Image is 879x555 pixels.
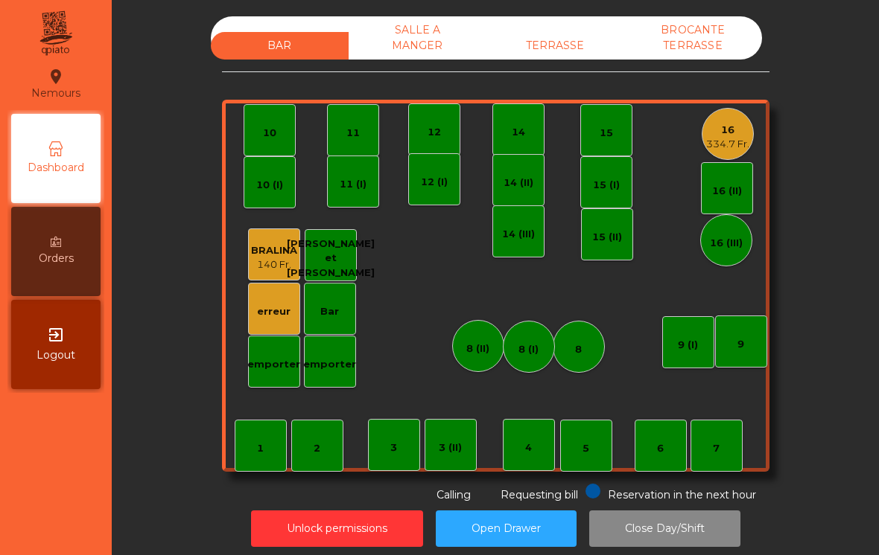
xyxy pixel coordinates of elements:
[287,237,375,280] div: [PERSON_NAME] et [PERSON_NAME]
[346,126,360,141] div: 11
[657,441,664,456] div: 6
[421,175,448,190] div: 12 (I)
[608,488,756,501] span: Reservation in the next hour
[589,510,740,547] button: Close Day/Shift
[737,337,744,352] div: 9
[437,488,471,501] span: Calling
[251,257,297,272] div: 140 Fr.
[47,68,65,86] i: location_on
[575,342,582,357] div: 8
[706,123,749,138] div: 16
[257,304,291,319] div: erreur
[47,326,65,344] i: exit_to_app
[211,32,349,60] div: BAR
[31,65,80,103] div: Nemours
[583,441,589,456] div: 5
[501,488,578,501] span: Requesting bill
[28,160,84,176] span: Dashboard
[39,251,74,266] span: Orders
[678,338,698,353] div: 9 (I)
[390,440,397,455] div: 3
[251,510,423,547] button: Unlock permissions
[486,32,624,60] div: TERRASSE
[504,176,533,190] div: 14 (II)
[600,126,613,141] div: 15
[349,16,486,60] div: SALLE A MANGER
[257,441,264,456] div: 1
[712,184,742,199] div: 16 (II)
[525,440,532,455] div: 4
[713,441,720,456] div: 7
[518,342,539,357] div: 8 (I)
[314,441,320,456] div: 2
[251,243,297,258] div: BRALINA
[303,357,356,372] div: emporter
[502,227,535,242] div: 14 (III)
[428,125,441,140] div: 12
[466,341,489,356] div: 8 (II)
[710,236,743,251] div: 16 (III)
[340,177,366,192] div: 11 (I)
[247,357,300,372] div: emporter
[592,230,622,245] div: 15 (II)
[263,126,276,141] div: 10
[320,304,339,319] div: Bar
[436,510,577,547] button: Open Drawer
[439,440,462,455] div: 3 (II)
[256,178,283,193] div: 10 (I)
[624,16,762,60] div: BROCANTE TERRASSE
[706,137,749,152] div: 334.7 Fr.
[37,347,75,363] span: Logout
[512,125,525,140] div: 14
[37,7,74,60] img: qpiato
[593,178,620,193] div: 15 (I)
